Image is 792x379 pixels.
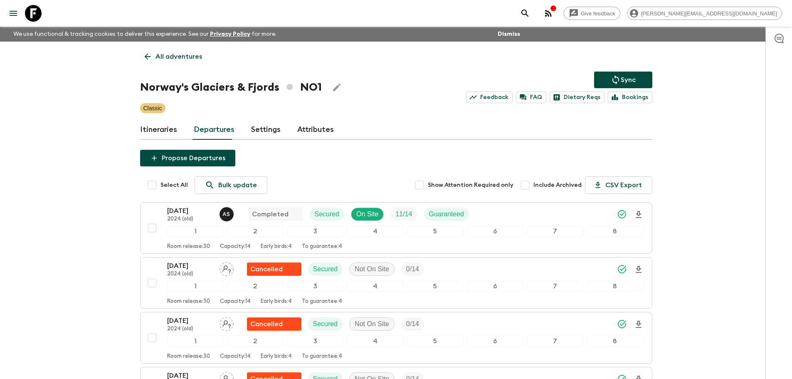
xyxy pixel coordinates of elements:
button: Dismiss [496,28,522,40]
a: Settings [251,120,281,140]
p: On Site [356,209,378,219]
svg: Download Onboarding [634,320,644,329]
a: FAQ [516,92,546,103]
p: We use functional & tracking cookies to deliver this experience. See our for more. [10,27,280,42]
a: All adventures [140,48,207,65]
p: 2024 (old) [167,326,213,332]
div: Secured [308,317,343,331]
button: menu [5,5,22,22]
a: Attributes [297,120,334,140]
p: Capacity: 14 [220,353,251,360]
div: 5 [407,281,464,292]
p: Bulk update [218,180,257,190]
p: All adventures [155,52,202,62]
p: Room release: 30 [167,353,210,360]
button: Edit Adventure Title [328,79,345,96]
div: 8 [587,226,643,237]
p: 2024 (old) [167,271,213,277]
p: To guarantee: 4 [302,353,342,360]
div: On Site [351,208,384,221]
a: Feedback [466,92,513,103]
span: Give feedback [576,10,620,17]
div: Trip Fill [390,208,417,221]
p: Not On Site [355,319,389,329]
a: Dietary Reqs [550,92,604,103]
span: Assign pack leader [220,320,234,326]
div: 5 [407,336,464,347]
div: Secured [310,208,345,221]
a: Bulk update [195,176,267,194]
div: 7 [527,226,583,237]
p: Not On Site [355,264,389,274]
svg: Download Onboarding [634,265,644,275]
div: 3 [287,281,343,292]
p: Cancelled [250,319,283,329]
p: Early birds: 4 [261,298,292,305]
a: Departures [194,120,234,140]
p: Secured [313,264,338,274]
div: 5 [407,226,464,237]
p: Capacity: 14 [220,243,251,250]
span: Show Attention Required only [428,181,513,189]
span: Select All [160,181,188,189]
p: Early birds: 4 [261,353,292,360]
div: 3 [287,336,343,347]
p: 2024 (old) [167,216,213,223]
div: 4 [347,226,403,237]
p: 0 / 14 [406,319,419,329]
div: 8 [587,281,643,292]
p: Early birds: 4 [261,243,292,250]
a: Itineraries [140,120,177,140]
p: [DATE] [167,261,213,271]
div: Flash Pack cancellation [247,263,301,276]
div: 7 [527,336,583,347]
a: Privacy Policy [210,31,250,37]
button: [DATE]2024 (old)Agnis SirmaisCompletedSecuredOn SiteTrip FillGuaranteed12345678Room release:30Cap... [140,202,652,254]
div: 2 [227,226,284,237]
button: Sync adventure departures to the booking engine [594,72,652,88]
div: 1 [167,226,224,237]
svg: Synced Successfully [617,319,627,329]
p: 0 / 14 [406,264,419,274]
span: [PERSON_NAME][EMAIL_ADDRESS][DOMAIN_NAME] [637,10,782,17]
p: [DATE] [167,206,213,216]
div: 1 [167,281,224,292]
p: 11 / 14 [395,209,412,219]
div: [PERSON_NAME][EMAIL_ADDRESS][DOMAIN_NAME] [627,7,782,20]
p: Sync [621,75,636,85]
div: Trip Fill [401,317,424,331]
p: Guaranteed [429,209,464,219]
p: To guarantee: 4 [302,298,342,305]
svg: Synced Successfully [617,264,627,274]
div: 4 [347,336,403,347]
div: 3 [287,226,343,237]
p: Completed [252,209,289,219]
a: Bookings [608,92,652,103]
p: Room release: 30 [167,298,210,305]
svg: Download Onboarding [634,210,644,220]
a: Give feedback [563,7,620,20]
div: Not On Site [349,263,395,276]
button: CSV Export [585,176,652,194]
p: [DATE] [167,316,213,326]
p: Secured [315,209,340,219]
h1: Norway's Glaciers & Fjords NO1 [140,79,322,96]
button: [DATE]2024 (old)Assign pack leaderFlash Pack cancellationSecuredNot On SiteTrip Fill12345678Room ... [140,257,652,309]
div: 1 [167,336,224,347]
p: To guarantee: 4 [302,243,342,250]
div: Secured [308,263,343,276]
div: 8 [587,336,643,347]
button: search adventures [517,5,533,22]
span: Include Archived [533,181,582,189]
svg: Synced Successfully [617,209,627,219]
div: 2 [227,336,284,347]
p: Classic [143,104,162,112]
div: Flash Pack cancellation [247,317,301,331]
span: Assign pack leader [220,265,234,271]
button: Propose Departures [140,150,235,166]
div: 2 [227,281,284,292]
p: Room release: 30 [167,243,210,250]
div: 6 [467,281,523,292]
div: 6 [467,226,523,237]
div: 7 [527,281,583,292]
